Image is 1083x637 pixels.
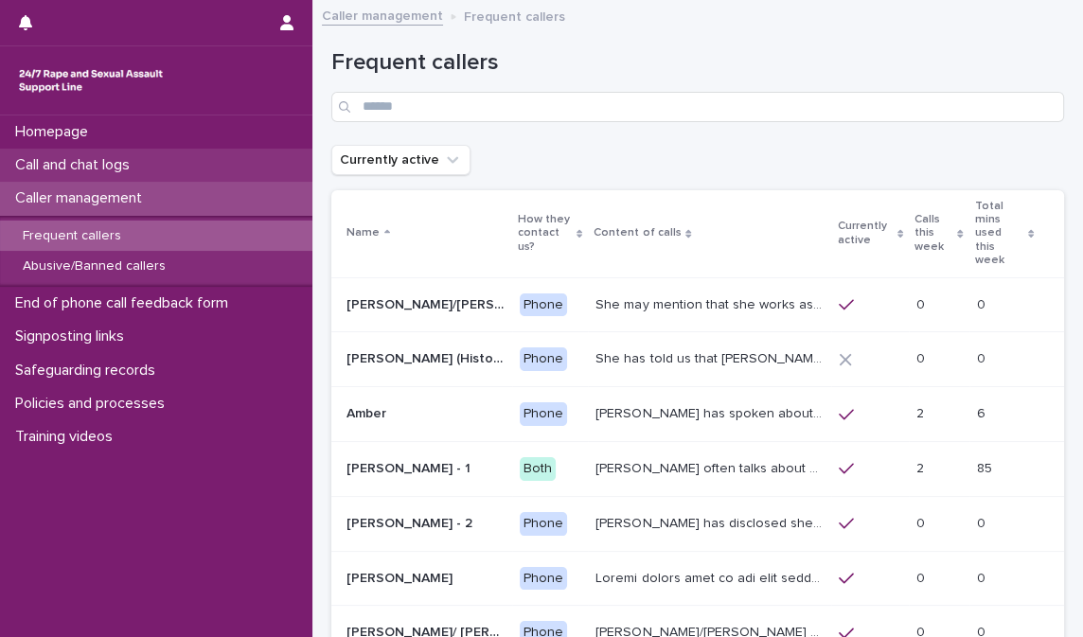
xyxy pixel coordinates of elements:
div: Both [520,457,556,481]
p: Total mins used this week [975,196,1023,272]
tr: AmberAmber Phone[PERSON_NAME] has spoken about multiple experiences of [MEDICAL_DATA]. [PERSON_NA... [331,387,1064,442]
p: Calls this week [914,209,952,257]
p: 0 [977,512,989,532]
p: Amber [346,402,390,422]
p: 85 [977,457,996,477]
p: [PERSON_NAME] [346,567,456,587]
p: Abbie/Emily (Anon/'I don't know'/'I can't remember') [346,293,508,313]
p: 0 [916,347,929,367]
div: Phone [520,293,567,317]
div: Phone [520,347,567,371]
p: 6 [977,402,989,422]
p: 0 [916,293,929,313]
p: End of phone call feedback form [8,294,243,312]
p: Amber has spoken about multiple experiences of sexual abuse. Amber told us she is now 18 (as of 0... [595,402,827,422]
p: Content of calls [594,222,681,243]
p: 2 [916,457,928,477]
div: Phone [520,402,567,426]
a: Caller management [322,4,443,26]
img: rhQMoQhaT3yELyF149Cw [15,62,167,99]
p: Training videos [8,428,128,446]
p: Frequent callers [464,5,565,26]
p: Call and chat logs [8,156,145,174]
p: Policies and processes [8,395,180,413]
p: Amy often talks about being raped a night before or 2 weeks ago or a month ago. She also makes re... [595,457,827,477]
p: 0 [916,512,929,532]
p: Caller management [8,189,157,207]
p: She has told us that Prince Andrew was involved with her abuse. Men from Hollywood (or 'Hollywood... [595,347,827,367]
tr: [PERSON_NAME] - 1[PERSON_NAME] - 1 Both[PERSON_NAME] often talks about being raped a night before... [331,441,1064,496]
p: How they contact us? [518,209,572,257]
p: 0 [977,293,989,313]
p: Alison (Historic Plan) [346,347,508,367]
p: 0 [916,567,929,587]
div: Phone [520,567,567,591]
p: Amy has disclosed she has survived two rapes, one in the UK and the other in Australia in 2013. S... [595,512,827,532]
p: Name [346,222,380,243]
p: Abusive/Banned callers [8,258,181,274]
p: [PERSON_NAME] - 2 [346,512,476,532]
div: Phone [520,512,567,536]
p: Safeguarding records [8,362,170,380]
p: Frequent callers [8,228,136,244]
p: She may mention that she works as a Nanny, looking after two children. Abbie / Emily has let us k... [595,293,827,313]
p: 0 [977,347,989,367]
button: Currently active [331,145,470,175]
p: 0 [977,567,989,587]
p: 2 [916,402,928,422]
p: Homepage [8,123,103,141]
h1: Frequent callers [331,49,1064,77]
tr: [PERSON_NAME] (Historic Plan)[PERSON_NAME] (Historic Plan) PhoneShe has told us that [PERSON_NAME... [331,332,1064,387]
tr: [PERSON_NAME]/[PERSON_NAME] (Anon/'I don't know'/'I can't remember')[PERSON_NAME]/[PERSON_NAME] (... [331,277,1064,332]
p: [PERSON_NAME] - 1 [346,457,474,477]
p: Andrew shared that he has been raped and beaten by a group of men in or near his home twice withi... [595,567,827,587]
input: Search [331,92,1064,122]
tr: [PERSON_NAME][PERSON_NAME] PhoneLoremi dolors amet co adi elit seddo eiu tempor in u labor et dol... [331,551,1064,606]
p: Signposting links [8,327,139,345]
p: Currently active [837,216,892,251]
tr: [PERSON_NAME] - 2[PERSON_NAME] - 2 Phone[PERSON_NAME] has disclosed she has survived two rapes, o... [331,496,1064,551]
